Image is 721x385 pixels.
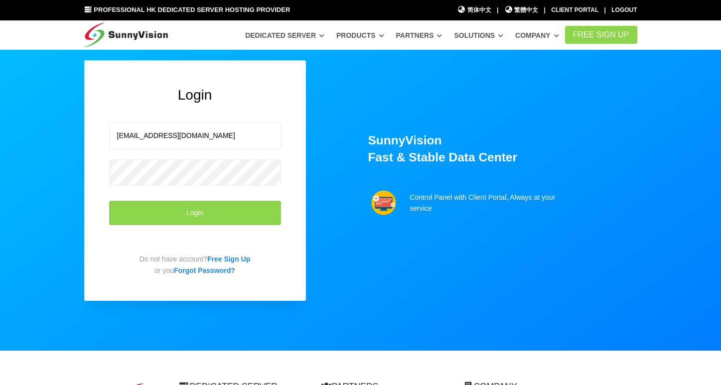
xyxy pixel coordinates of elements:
span: Professional HK Dedicated Server Hosting Provider [94,6,290,13]
a: Products [336,26,384,44]
img: support.png [371,190,396,215]
a: Company [515,26,559,44]
li: | [604,5,606,15]
a: Dedicated Server [245,26,324,44]
div: Client Portal [551,5,598,15]
a: Solutions [454,26,503,44]
a: Forgot Password? [174,266,235,274]
a: Logout [611,6,637,13]
a: Partners [396,26,442,44]
p: Control Panel with Client Portal, Always at your service [410,192,567,214]
h1: SunnyVision Fast & Stable Data Center [368,132,637,166]
li: | [544,5,546,15]
button: Login [109,201,281,225]
a: 繁體中文 [504,5,539,15]
a: 简体中文 [457,5,491,15]
a: FREE Sign Up [565,26,637,44]
p: Do not have account? or you [109,254,281,276]
h2: Login [109,85,281,105]
a: Free Sign Up [207,255,250,263]
li: | [497,5,498,15]
input: Email [109,123,281,149]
